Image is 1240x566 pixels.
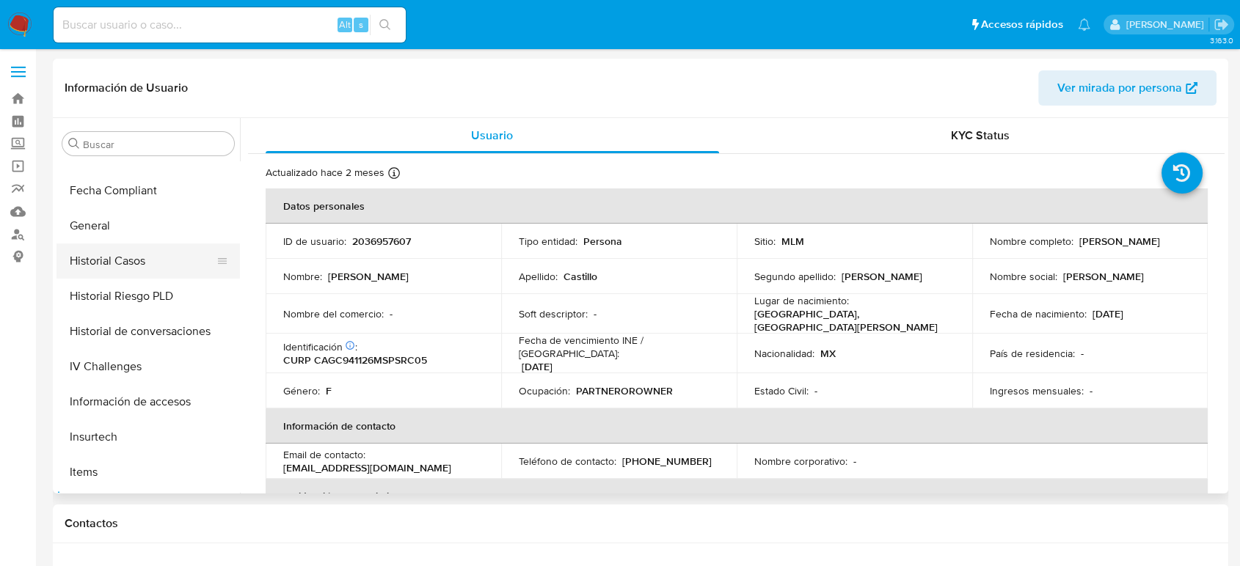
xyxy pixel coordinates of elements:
p: [EMAIL_ADDRESS][DOMAIN_NAME] [283,461,451,474]
p: [PERSON_NAME] [842,270,922,283]
button: search-icon [370,15,400,35]
p: Género : [283,384,320,397]
p: Email de contacto : [283,448,365,461]
p: Nacionalidad : [754,347,814,360]
th: Información de contacto [266,408,1208,444]
th: Verificación y cumplimiento [266,479,1208,514]
p: [PERSON_NAME] [328,270,409,283]
p: Soft descriptor : [519,307,588,320]
p: MX [820,347,836,360]
button: Insurtech [56,419,240,455]
button: General [56,208,240,243]
button: Ver mirada por persona [1038,70,1217,106]
span: Ver mirada por persona [1057,70,1182,106]
p: diego.gardunorosas@mercadolibre.com.mx [1126,18,1208,32]
p: País de residencia : [990,347,1075,360]
p: Lugar de nacimiento : [754,294,849,307]
input: Buscar [83,138,228,151]
p: MLM [781,235,804,248]
button: Historial de conversaciones [56,314,240,349]
button: Historial Casos [56,243,228,279]
button: IV Challenges [56,349,240,384]
p: - [1090,384,1093,397]
button: KYC [56,490,240,525]
p: Nombre del comercio : [283,307,384,320]
p: [GEOGRAPHIC_DATA], [GEOGRAPHIC_DATA][PERSON_NAME] [754,307,949,334]
a: Salir [1214,17,1229,32]
p: F [326,384,332,397]
button: Items [56,455,240,490]
p: [PERSON_NAME] [1079,235,1160,248]
p: [DATE] [522,360,552,373]
p: Nombre completo : [990,235,1073,248]
p: Sitio : [754,235,776,248]
a: Notificaciones [1078,18,1090,31]
p: - [1081,347,1084,360]
p: [PHONE_NUMBER] [622,455,712,468]
p: Ocupación : [519,384,570,397]
p: CURP CAGC941126MSPSRC05 [283,353,427,367]
p: Castillo [564,270,597,283]
p: Identificación : [283,340,357,353]
h1: Información de Usuario [65,81,188,95]
p: ID de usuario : [283,235,346,248]
button: Fecha Compliant [56,173,240,208]
span: s [359,18,363,32]
span: Alt [339,18,351,32]
p: - [853,455,856,468]
p: - [390,307,393,320]
th: Datos personales [266,188,1208,224]
p: 2036957607 [352,235,411,248]
p: Apellido : [519,270,558,283]
span: KYC Status [951,127,1010,144]
p: Fecha de nacimiento : [990,307,1087,320]
span: Usuario [471,127,513,144]
p: Estado Civil : [754,384,809,397]
p: Nombre social : [990,270,1057,283]
p: - [814,384,817,397]
p: [DATE] [1093,307,1123,320]
p: - [594,307,597,320]
input: Buscar usuario o caso... [54,15,406,34]
p: Persona [583,235,622,248]
p: Teléfono de contacto : [519,455,616,468]
p: Segundo apellido : [754,270,836,283]
button: Buscar [68,138,80,150]
h1: Contactos [65,516,1217,531]
p: Nombre corporativo : [754,455,847,468]
button: Información de accesos [56,384,240,419]
button: Historial Riesgo PLD [56,279,240,314]
span: Accesos rápidos [981,17,1063,32]
p: Fecha de vencimiento INE / [GEOGRAPHIC_DATA] : [519,334,719,360]
p: Ingresos mensuales : [990,384,1084,397]
p: Nombre : [283,270,322,283]
p: PARTNEROROWNER [576,384,673,397]
p: Actualizado hace 2 meses [266,166,384,180]
p: Tipo entidad : [519,235,577,248]
p: [PERSON_NAME] [1063,270,1144,283]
